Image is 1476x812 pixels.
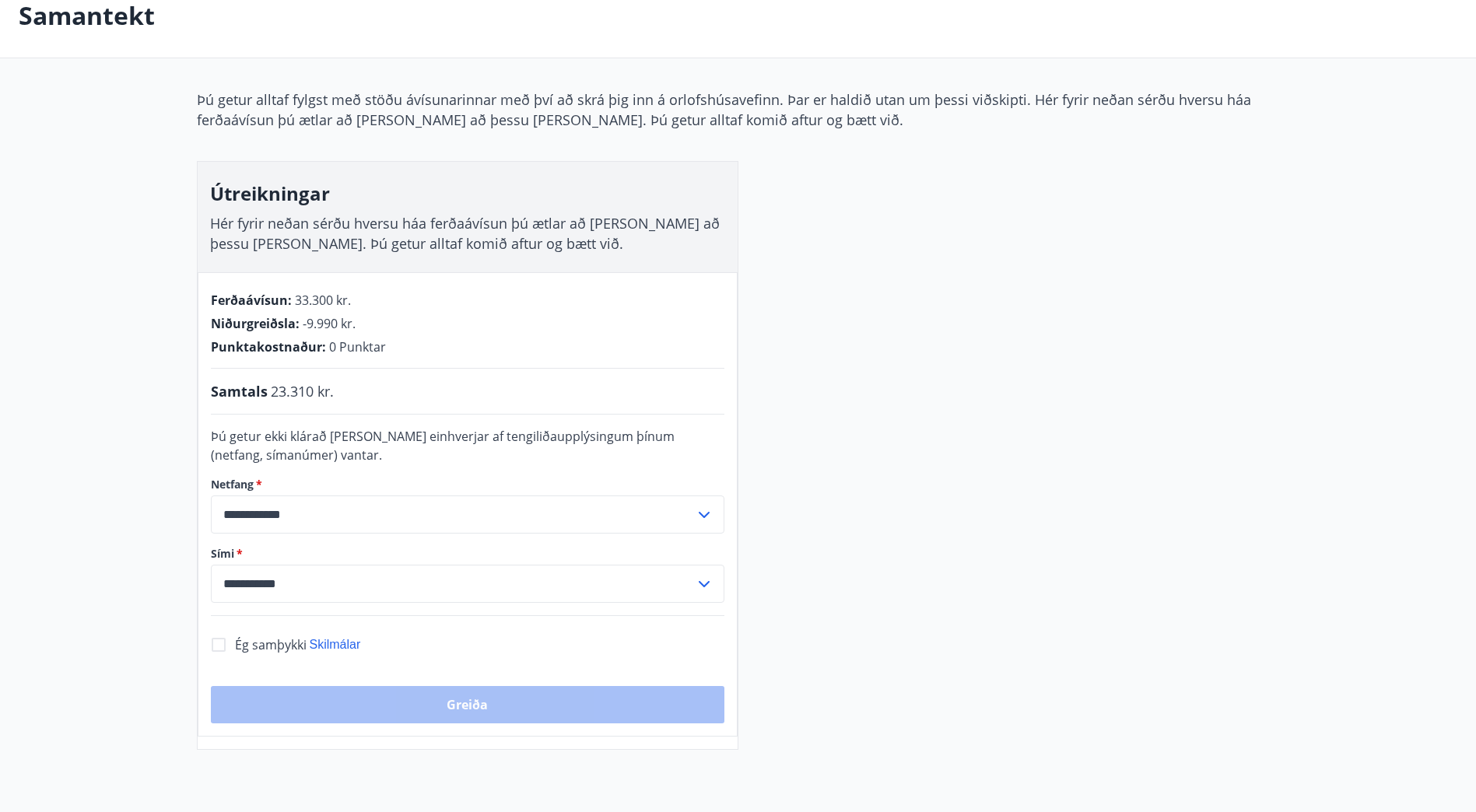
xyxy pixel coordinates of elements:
span: 33.300 kr. [295,292,351,309]
button: Skilmálar [310,636,361,653]
p: Þú getur alltaf fylgst með stöðu ávísunarinnar með því að skrá þig inn á orlofshúsavefinn. Þar er... [197,89,1280,130]
label: Netfang [211,477,724,492]
h3: Útreikningar [210,180,725,207]
span: Þú getur ekki klárað [PERSON_NAME] einhverjar af tengiliðaupplýsingum þínum (netfang, símanúmer) ... [211,428,675,464]
span: -9.990 kr. [303,315,356,332]
span: Hér fyrir neðan sérðu hversu háa ferðaávísun þú ætlar að [PERSON_NAME] að þessu [PERSON_NAME]. Þú... [210,214,720,253]
span: Punktakostnaður : [211,338,326,355]
label: Sími [211,546,724,562]
span: Ég samþykki [235,636,307,653]
span: Niðurgreiðsla : [211,315,300,332]
span: 23.310 kr. [271,381,334,401]
span: 0 Punktar [329,338,386,355]
span: Skilmálar [310,638,361,651]
span: Samtals [211,381,268,401]
span: Ferðaávísun : [211,292,292,309]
